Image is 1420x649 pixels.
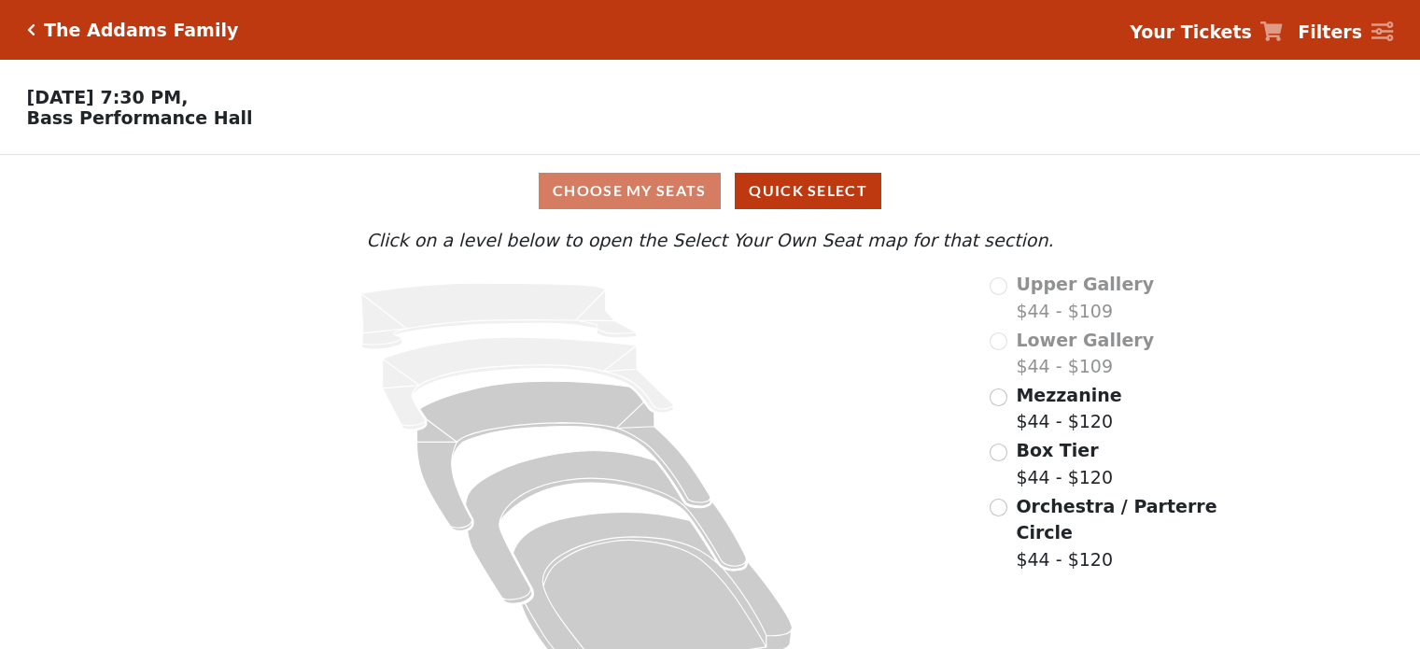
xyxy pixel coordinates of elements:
[735,173,881,209] button: Quick Select
[1016,437,1113,490] label: $44 - $120
[383,337,674,430] path: Lower Gallery - Seats Available: 0
[27,23,35,36] a: Click here to go back to filters
[1016,496,1216,543] span: Orchestra / Parterre Circle
[1016,274,1154,294] span: Upper Gallery
[1130,21,1252,42] strong: Your Tickets
[1130,19,1283,46] a: Your Tickets
[1298,21,1362,42] strong: Filters
[1016,440,1098,460] span: Box Tier
[1298,19,1393,46] a: Filters
[361,283,637,349] path: Upper Gallery - Seats Available: 0
[1016,271,1154,324] label: $44 - $109
[1016,330,1154,350] span: Lower Gallery
[44,20,238,41] h5: The Addams Family
[190,227,1229,254] p: Click on a level below to open the Select Your Own Seat map for that section.
[1016,385,1121,405] span: Mezzanine
[1016,327,1154,380] label: $44 - $109
[1016,493,1219,573] label: $44 - $120
[1016,382,1121,435] label: $44 - $120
